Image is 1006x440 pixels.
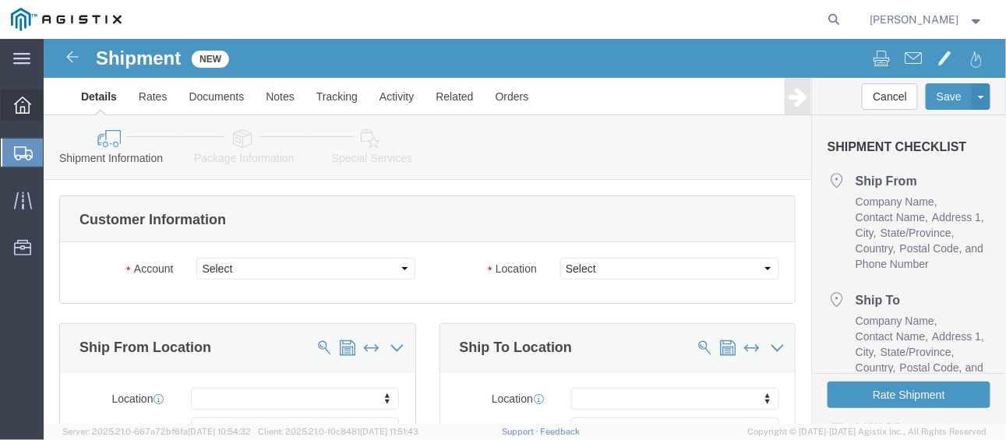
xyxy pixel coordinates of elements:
span: Client: 2025.21.0-f0c8481 [258,427,418,436]
span: [DATE] 10:54:32 [188,427,251,436]
span: Brenda Williams [870,11,959,28]
span: Copyright © [DATE]-[DATE] Agistix Inc., All Rights Reserved [747,425,987,438]
iframe: FS Legacy Container [44,39,1006,424]
a: Support [502,427,541,436]
button: [PERSON_NAME] [870,10,985,29]
span: Server: 2025.21.0-667a72bf6fa [62,427,251,436]
a: Feedback [541,427,581,436]
span: [DATE] 11:51:43 [360,427,418,436]
img: logo [11,8,122,31]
